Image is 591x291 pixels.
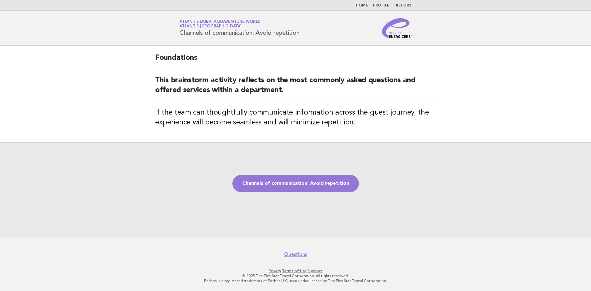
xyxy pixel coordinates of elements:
h1: Channels of communication: Avoid repetition [179,20,299,36]
a: Questions [284,251,307,257]
a: History [394,4,412,7]
a: Channels of communication: Avoid repetition [232,175,359,192]
p: © 2025 The Five Star Travel Corporation. All rights reserved. [107,273,484,278]
h2: Foundations [155,53,436,68]
a: Atlantis Dubai Aquaventure WorldAtlantis [GEOGRAPHIC_DATA] [179,20,261,28]
p: Forbes is a registered trademark of Forbes LLC used under license by The Five Star Travel Corpora... [107,278,484,283]
a: Home [356,4,368,7]
p: · · [107,269,484,273]
a: Terms of Use [282,269,307,273]
a: Privacy [269,269,281,273]
img: Service Energizers [382,18,412,38]
span: Atlantis [GEOGRAPHIC_DATA] [179,25,242,29]
a: Profile [373,4,389,7]
a: Support [308,269,323,273]
h3: If the team can thoughtfully communicate information across the guest journey, the experience wil... [155,108,436,127]
h2: This brainstorm activity reflects on the most commonly asked questions and offered services withi... [155,75,436,100]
